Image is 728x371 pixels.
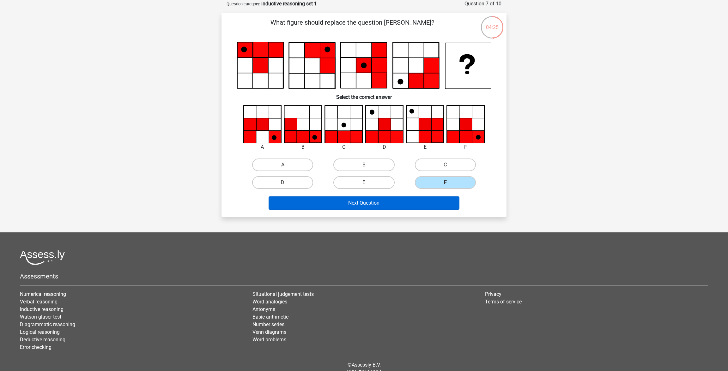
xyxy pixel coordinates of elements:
[252,321,284,327] a: Number series
[415,176,476,189] label: F
[480,15,504,31] div: 04:25
[485,291,501,297] a: Privacy
[20,329,60,335] a: Logical reasoning
[320,143,367,151] div: C
[20,314,61,320] a: Watson glaser test
[252,299,287,305] a: Word analogies
[20,299,58,305] a: Verbal reasoning
[415,159,476,171] label: C
[442,143,489,151] div: F
[352,362,381,368] a: Assessly B.V.
[333,176,394,189] label: E
[232,89,496,100] h6: Select the correct answer
[261,1,317,7] strong: inductive reasoning set 1
[20,321,75,327] a: Diagrammatic reasoning
[279,143,327,151] div: B
[252,337,286,343] a: Word problems
[20,344,52,350] a: Error checking
[239,143,286,151] div: A
[232,18,473,37] p: What figure should replace the question [PERSON_NAME]?
[252,314,288,320] a: Basic arithmetic
[252,159,313,171] label: A
[252,329,286,335] a: Venn diagrams
[20,337,65,343] a: Deductive reasoning
[227,2,260,6] small: Question category:
[20,291,66,297] a: Numerical reasoning
[333,159,394,171] label: B
[401,143,449,151] div: E
[252,306,275,312] a: Antonyms
[485,299,522,305] a: Terms of service
[269,196,460,210] button: Next Question
[361,143,408,151] div: D
[20,250,65,265] img: Assessly logo
[252,291,314,297] a: Situational judgement tests
[252,176,313,189] label: D
[20,272,708,280] h5: Assessments
[20,306,64,312] a: Inductive reasoning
